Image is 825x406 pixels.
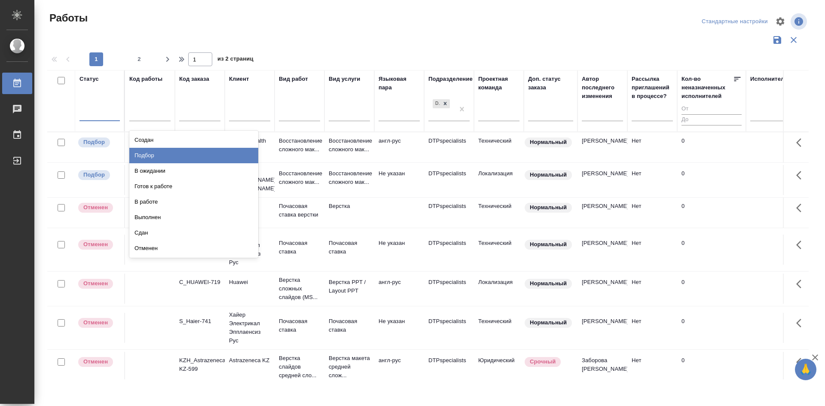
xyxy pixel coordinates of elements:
[627,352,677,382] td: Нет
[798,360,813,379] span: 🙏
[229,356,270,365] p: Astrazeneca KZ
[279,354,320,380] p: Верстка слайдов средней сло...
[77,202,120,214] div: Этап отменен, работу выполнять не нужно
[329,137,370,154] p: Восстановление сложного мак...
[217,54,254,66] span: из 2 страниц
[627,313,677,343] td: Нет
[83,318,108,327] p: Отменен
[627,274,677,304] td: Нет
[677,313,746,343] td: 0
[530,357,556,366] p: Срочный
[229,167,270,193] p: ИП [PERSON_NAME] [PERSON_NAME]
[627,198,677,228] td: Нет
[47,11,88,25] span: Работы
[681,114,742,125] input: До
[83,279,108,288] p: Отменен
[478,75,519,92] div: Проектная команда
[129,179,258,194] div: Готов к работе
[770,11,791,32] span: Настроить таблицу
[677,352,746,382] td: 0
[374,165,424,195] td: Не указан
[474,313,524,343] td: Технический
[677,132,746,162] td: 0
[83,203,108,212] p: Отменен
[77,317,120,329] div: Этап отменен, работу выполнять не нужно
[577,132,627,162] td: [PERSON_NAME]
[677,165,746,195] td: 0
[279,137,320,154] p: Восстановление сложного мак...
[374,132,424,162] td: англ-рус
[83,357,108,366] p: Отменен
[530,138,567,147] p: Нормальный
[530,240,567,249] p: Нормальный
[279,75,308,83] div: Вид работ
[577,165,627,195] td: [PERSON_NAME]
[79,75,99,83] div: Статус
[530,318,567,327] p: Нормальный
[677,235,746,265] td: 0
[577,235,627,265] td: [PERSON_NAME]
[77,137,120,148] div: Можно подбирать исполнителей
[627,165,677,195] td: Нет
[528,75,573,92] div: Доп. статус заказа
[329,169,370,186] p: Восстановление сложного мак...
[433,99,440,108] div: DTPspecialists
[125,132,175,162] td: S_BUH-396-WK-007
[77,169,120,181] div: Можно подбирать исполнителей
[769,32,785,48] button: Сохранить фильтры
[530,203,567,212] p: Нормальный
[129,241,258,256] div: Отменен
[474,198,524,228] td: Технический
[795,359,816,380] button: 🙏
[791,165,812,186] button: Здесь прячутся важные кнопки
[279,317,320,334] p: Почасовая ставка
[129,225,258,241] div: Сдан
[428,75,473,83] div: Подразделение
[424,235,474,265] td: DTPspecialists
[379,75,420,92] div: Языковая пара
[627,132,677,162] td: Нет
[129,132,258,148] div: Создан
[179,75,209,83] div: Код заказа
[329,317,370,334] p: Почасовая ставка
[229,278,270,287] p: Huawei
[681,104,742,115] input: От
[577,274,627,304] td: [PERSON_NAME]
[279,239,320,256] p: Почасовая ставка
[791,352,812,372] button: Здесь прячутся важные кнопки
[129,194,258,210] div: В работе
[279,169,320,186] p: Восстановление сложного мак...
[179,317,220,326] div: S_Haier-741
[129,163,258,179] div: В ожидании
[424,352,474,382] td: DTPspecialists
[374,235,424,265] td: Не указан
[474,235,524,265] td: Технический
[77,356,120,368] div: Этап отменен, работу выполнять не нужно
[179,278,220,287] div: C_HUAWEI-719
[582,75,623,101] div: Автор последнего изменения
[83,138,105,147] p: Подбор
[329,278,370,295] p: Верстка PPT / Layout PPT
[474,274,524,304] td: Локализация
[677,198,746,228] td: 0
[329,354,370,380] p: Верстка макета средней слож...
[785,32,802,48] button: Сбросить фильтры
[83,171,105,179] p: Подбор
[125,198,175,228] td: S_PFZ-366-WK-007
[129,210,258,225] div: Выполнен
[329,202,370,211] p: Верстка
[530,279,567,288] p: Нормальный
[791,313,812,333] button: Здесь прячутся важные кнопки
[424,274,474,304] td: DTPspecialists
[681,75,733,101] div: Кол-во неназначенных исполнителей
[474,352,524,382] td: Юридический
[432,98,451,109] div: DTPspecialists
[791,235,812,255] button: Здесь прячутся важные кнопки
[474,132,524,162] td: Технический
[279,276,320,302] p: Верстка сложных слайдов (MS...
[700,15,770,28] div: split button
[424,198,474,228] td: DTPspecialists
[577,313,627,343] td: [PERSON_NAME]
[329,239,370,256] p: Почасовая ставка
[424,313,474,343] td: DTPspecialists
